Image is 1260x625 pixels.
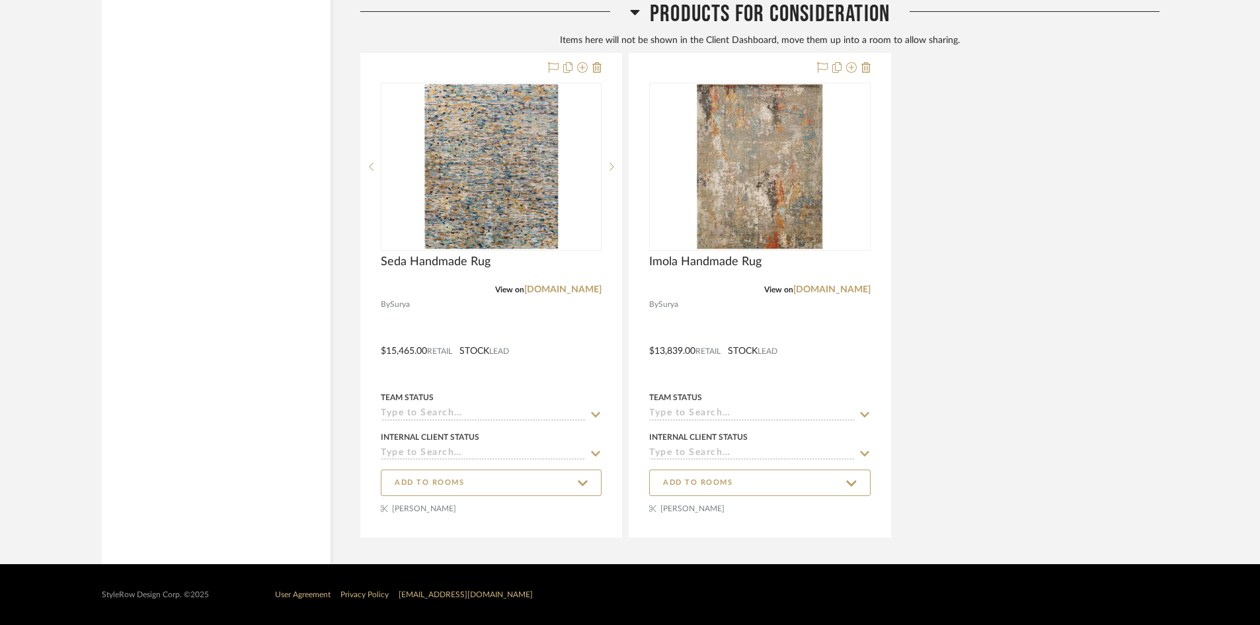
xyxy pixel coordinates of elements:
[381,470,602,496] button: ADD TO ROOMS
[424,84,559,249] img: Seda Handmade Rug
[793,285,871,294] a: [DOMAIN_NAME]
[390,298,410,311] span: Surya
[102,590,209,600] div: StyleRow Design Corp. ©2025
[649,408,854,421] input: Type to Search…
[495,286,524,294] span: View on
[381,408,586,421] input: Type to Search…
[697,84,823,249] img: Imola Handmade Rug
[395,478,464,489] span: ADD TO ROOMS
[360,34,1160,48] div: Items here will not be shown in the Client Dashboard, move them up into a room to allow sharing.
[764,286,793,294] span: View on
[340,591,389,599] a: Privacy Policy
[399,591,533,599] a: [EMAIL_ADDRESS][DOMAIN_NAME]
[649,392,702,403] div: Team Status
[524,285,602,294] a: [DOMAIN_NAME]
[649,298,658,311] span: By
[649,431,748,443] div: Internal Client Status
[649,448,854,460] input: Type to Search…
[658,298,678,311] span: Surya
[381,255,491,269] span: Seda Handmade Rug
[649,470,870,496] button: ADD TO ROOMS
[663,478,732,489] span: ADD TO ROOMS
[649,255,762,269] span: Imola Handmade Rug
[381,392,434,403] div: Team Status
[381,431,479,443] div: Internal Client Status
[381,448,586,460] input: Type to Search…
[381,298,390,311] span: By
[275,591,331,599] a: User Agreement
